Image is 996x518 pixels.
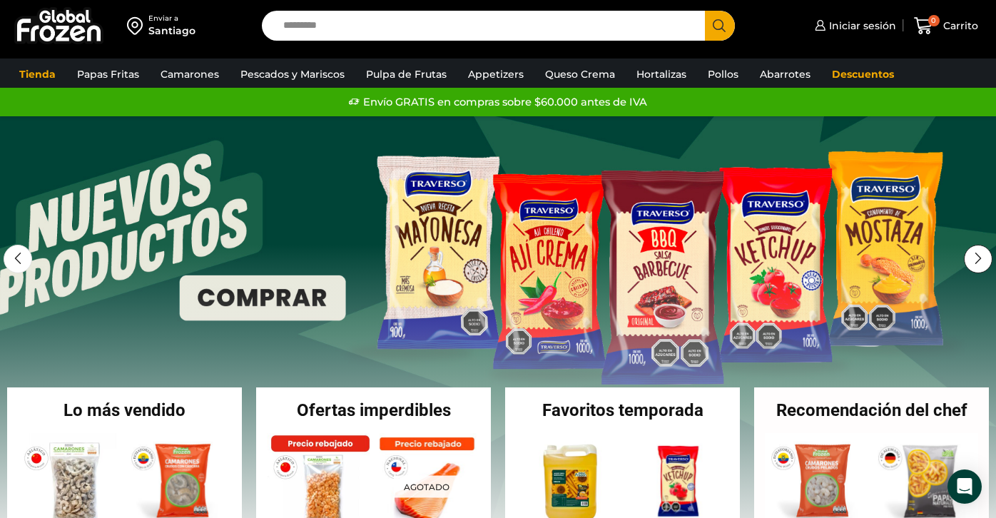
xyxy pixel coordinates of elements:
button: Search button [705,11,735,41]
a: Papas Fritas [70,61,146,88]
a: 0 Carrito [910,9,982,43]
div: Previous slide [4,245,32,273]
a: Tienda [12,61,63,88]
a: Hortalizas [629,61,693,88]
h2: Lo más vendido [7,402,242,419]
a: Pollos [701,61,746,88]
h2: Ofertas imperdibles [256,402,491,419]
h2: Recomendación del chef [754,402,989,419]
span: 0 [928,15,940,26]
img: address-field-icon.svg [127,14,148,38]
a: Camarones [153,61,226,88]
span: Iniciar sesión [825,19,896,33]
h2: Favoritos temporada [505,402,740,419]
a: Descuentos [825,61,901,88]
a: Abarrotes [753,61,818,88]
a: Pulpa de Frutas [359,61,454,88]
div: Next slide [964,245,992,273]
a: Queso Crema [538,61,622,88]
span: Carrito [940,19,978,33]
p: Agotado [394,476,459,498]
a: Iniciar sesión [811,11,896,40]
div: Open Intercom Messenger [947,469,982,504]
div: Enviar a [148,14,195,24]
a: Appetizers [461,61,531,88]
a: Pescados y Mariscos [233,61,352,88]
div: Santiago [148,24,195,38]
